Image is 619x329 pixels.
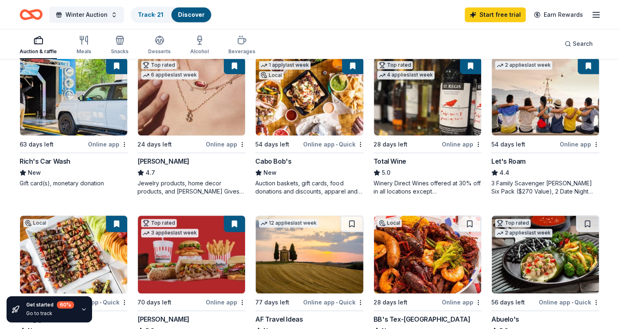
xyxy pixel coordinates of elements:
div: 70 days left [137,297,171,307]
a: Track· 21 [138,11,163,18]
a: Image for Total WineTop rated4 applieslast week28 days leftOnline appTotal Wine5.0Winery Direct W... [374,57,482,196]
div: Online app [206,139,245,149]
div: Total Wine [374,156,406,166]
span: • [336,299,338,306]
a: Image for Cabo Bob's1 applylast weekLocal54 days leftOnline app•QuickCabo Bob'sNewAuction baskets... [255,57,363,196]
div: Beverages [228,48,255,55]
div: 54 days left [491,140,525,149]
div: Top rated [377,61,413,69]
a: Home [20,5,43,24]
span: 5.0 [382,168,390,178]
div: Top rated [141,61,177,69]
a: Image for Kendra ScottTop rated6 applieslast week24 days leftOnline app[PERSON_NAME]4.7Jewelry pr... [137,57,245,196]
div: Meals [77,48,91,55]
div: Cabo Bob's [255,156,291,166]
div: 3 Family Scavenger [PERSON_NAME] Six Pack ($270 Value), 2 Date Night Scavenger [PERSON_NAME] Two ... [491,179,599,196]
div: 54 days left [255,140,289,149]
div: 2 applies last week [495,229,552,237]
img: Image for Hungry's Cafe [20,216,127,293]
div: Top rated [141,219,177,227]
button: Auction & raffle [20,32,57,59]
img: Image for AF Travel Ideas [256,216,363,293]
span: 4.4 [500,168,509,178]
span: • [336,141,338,148]
div: 77 days left [255,297,289,307]
div: Local [23,219,48,227]
div: Local [259,71,284,79]
div: Gift card(s), monetary donation [20,179,128,187]
div: [PERSON_NAME] [137,314,189,324]
button: Winter Auction [49,7,124,23]
span: Search [573,39,593,49]
div: Online app [206,297,245,307]
div: 6 applies last week [141,71,198,79]
a: Start free trial [465,7,526,22]
img: Image for BB's Tex-Orleans [374,216,481,293]
div: 28 days left [374,140,407,149]
div: 2 applies last week [495,61,552,70]
div: Alcohol [190,48,209,55]
img: Image for Rich's Car Wash [20,58,127,135]
a: Earn Rewards [529,7,588,22]
div: AF Travel Ideas [255,314,303,324]
button: Beverages [228,32,255,59]
div: Top rated [495,219,531,227]
div: Winery Direct Wines offered at 30% off in all locations except [GEOGRAPHIC_DATA], [GEOGRAPHIC_DAT... [374,179,482,196]
div: 12 applies last week [259,219,318,228]
button: Search [558,36,599,52]
div: Auction & raffle [20,48,57,55]
div: 24 days left [137,140,172,149]
div: BB's Tex-[GEOGRAPHIC_DATA] [374,314,470,324]
button: Meals [77,32,91,59]
div: 28 days left [374,297,407,307]
div: Online app Quick [303,297,364,307]
div: Online app Quick [303,139,364,149]
span: 4.7 [146,168,155,178]
a: Discover [178,11,205,18]
button: Snacks [111,32,128,59]
div: Go to track [26,310,74,317]
img: Image for Kendra Scott [138,58,245,135]
span: New [28,168,41,178]
span: • [572,299,573,306]
div: 4 applies last week [377,71,434,79]
span: New [263,168,277,178]
div: Desserts [148,48,171,55]
img: Image for Cabo Bob's [256,58,363,135]
span: Winter Auction [65,10,108,20]
div: Auction baskets, gift cards, food donations and discounts, apparel and promotional items [255,179,363,196]
div: Rich's Car Wash [20,156,70,166]
div: Local [377,219,402,227]
img: Image for Let's Roam [492,58,599,135]
div: Online app [442,297,482,307]
div: Online app Quick [539,297,599,307]
button: Desserts [148,32,171,59]
div: Online app [442,139,482,149]
div: 60 % [57,301,74,309]
div: 3 applies last week [141,229,198,237]
div: Abuelo's [491,314,519,324]
div: Get started [26,301,74,309]
button: Track· 21Discover [131,7,212,23]
div: [PERSON_NAME] [137,156,189,166]
div: Online app [560,139,599,149]
img: Image for Portillo's [138,216,245,293]
div: Online app [88,139,128,149]
a: Image for Rich's Car Wash63 days leftOnline appRich's Car WashNewGift card(s), monetary donation [20,57,128,187]
div: Snacks [111,48,128,55]
div: 56 days left [491,297,525,307]
img: Image for Total Wine [374,58,481,135]
button: Alcohol [190,32,209,59]
div: 1 apply last week [259,61,311,70]
a: Image for Let's Roam2 applieslast week54 days leftOnline appLet's Roam4.43 Family Scavenger [PERS... [491,57,599,196]
div: Jewelry products, home decor products, and [PERSON_NAME] Gives Back event in-store or online (or ... [137,179,245,196]
div: Let's Roam [491,156,526,166]
img: Image for Abuelo's [492,216,599,293]
div: 63 days left [20,140,54,149]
